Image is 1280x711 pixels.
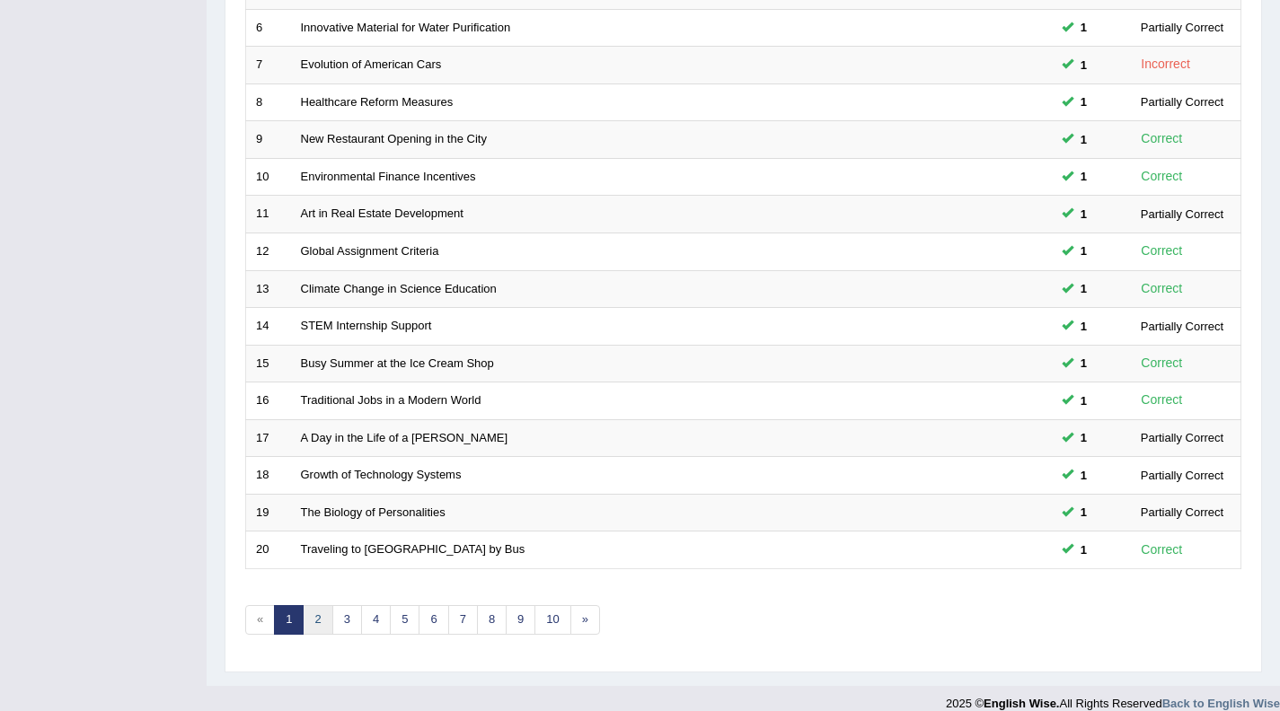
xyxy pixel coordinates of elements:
[477,605,507,635] a: 8
[246,457,291,495] td: 18
[246,158,291,196] td: 10
[419,605,448,635] a: 6
[1134,428,1231,447] div: Partially Correct
[301,282,497,295] a: Climate Change in Science Education
[1134,390,1190,410] div: Correct
[301,132,487,145] a: New Restaurant Opening in the City
[301,356,494,370] a: Busy Summer at the Ice Cream Shop
[246,419,291,457] td: 17
[246,531,291,569] td: 20
[246,382,291,420] td: 16
[246,196,291,233] td: 11
[1134,166,1190,187] div: Correct
[1134,241,1190,261] div: Correct
[1134,353,1190,373] div: Correct
[301,21,511,34] a: Innovative Material for Water Purification
[1073,18,1094,37] span: You can still take this question
[301,468,462,481] a: Growth of Technology Systems
[1162,697,1280,710] a: Back to English Wise
[246,83,291,121] td: 8
[1134,92,1231,111] div: Partially Correct
[1073,503,1094,522] span: You can still take this question
[506,605,535,635] a: 9
[246,308,291,346] td: 14
[246,270,291,308] td: 13
[390,605,419,635] a: 5
[570,605,600,635] a: »
[246,345,291,382] td: 15
[301,319,432,332] a: STEM Internship Support
[1073,354,1094,373] span: You can still take this question
[984,697,1059,710] strong: English Wise.
[246,233,291,270] td: 12
[1134,540,1190,560] div: Correct
[246,121,291,159] td: 9
[448,605,478,635] a: 7
[1073,466,1094,485] span: You can still take this question
[332,605,362,635] a: 3
[1073,391,1094,410] span: You can still take this question
[1134,278,1190,299] div: Correct
[1073,130,1094,149] span: You can still take this question
[301,206,463,220] a: Art in Real Estate Development
[1134,503,1231,522] div: Partially Correct
[1073,540,1094,559] span: You can still take this question
[301,505,446,519] a: The Biology of Personalities
[1134,18,1231,37] div: Partially Correct
[1134,317,1231,336] div: Partially Correct
[301,170,476,183] a: Environmental Finance Incentives
[246,47,291,84] td: 7
[1073,92,1094,111] span: You can still take this question
[1134,205,1231,224] div: Partially Correct
[274,605,304,635] a: 1
[1073,167,1094,186] span: You can still take this question
[1073,317,1094,336] span: You can still take this question
[361,605,391,635] a: 4
[301,542,525,556] a: Traveling to [GEOGRAPHIC_DATA] by Bus
[1073,205,1094,224] span: You can still take this question
[1073,279,1094,298] span: You can still take this question
[301,244,439,258] a: Global Assignment Criteria
[1134,466,1231,485] div: Partially Correct
[245,605,275,635] span: «
[1073,241,1094,260] span: You can still take this question
[246,494,291,531] td: 19
[301,57,442,71] a: Evolution of American Cars
[301,393,481,407] a: Traditional Jobs in a Modern World
[1134,54,1197,75] div: Incorrect
[301,95,454,109] a: Healthcare Reform Measures
[301,431,508,444] a: A Day in the Life of a [PERSON_NAME]
[1073,56,1094,75] span: You can still take this question
[1134,128,1190,149] div: Correct
[534,605,570,635] a: 10
[246,9,291,47] td: 6
[1073,428,1094,447] span: You can still take this question
[303,605,332,635] a: 2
